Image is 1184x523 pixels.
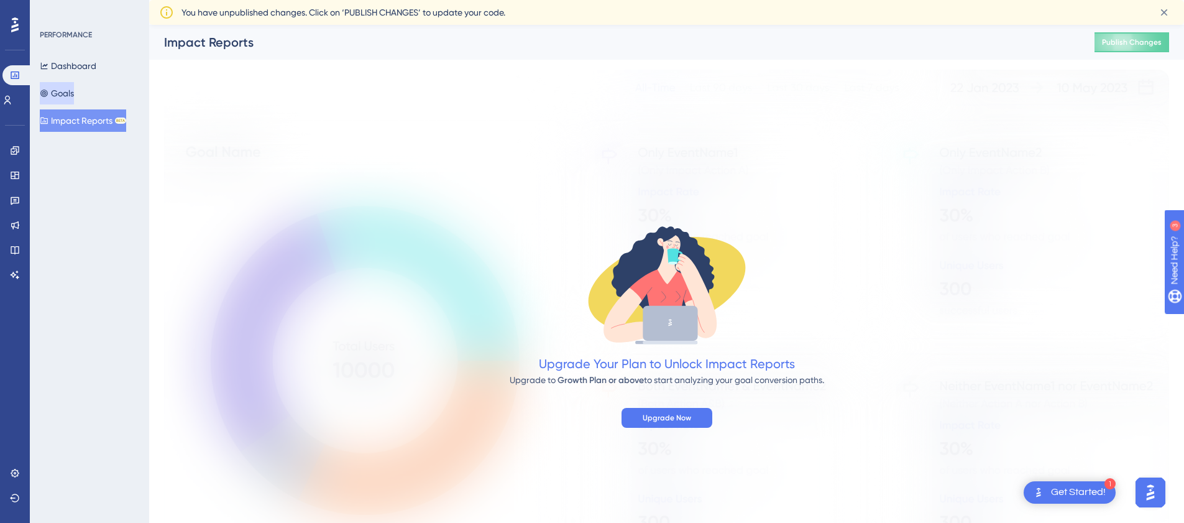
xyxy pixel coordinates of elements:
[622,408,712,428] button: Upgrade Now
[181,5,505,20] span: You have unpublished changes. Click on ‘PUBLISH CHANGES’ to update your code.
[1024,481,1116,504] div: Open Get Started! checklist, remaining modules: 1
[1031,485,1046,500] img: launcher-image-alternative-text
[643,413,691,423] span: Upgrade Now
[40,55,96,77] button: Dashboard
[558,375,644,386] span: Growth Plan or above
[29,3,78,18] span: Need Help?
[1104,478,1116,489] div: 1
[115,118,126,124] div: BETA
[1051,486,1106,499] div: Get Started!
[510,375,824,385] span: Upgrade to to start analyzing your goal conversion paths.
[40,109,126,132] button: Impact ReportsBETA
[86,6,90,16] div: 3
[1095,32,1169,52] button: Publish Changes
[1132,474,1169,511] iframe: UserGuiding AI Assistant Launcher
[164,34,1063,51] div: Impact Reports
[539,356,795,371] span: Upgrade Your Plan to Unlock Impact Reports
[40,82,74,104] button: Goals
[40,30,92,40] div: PERFORMANCE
